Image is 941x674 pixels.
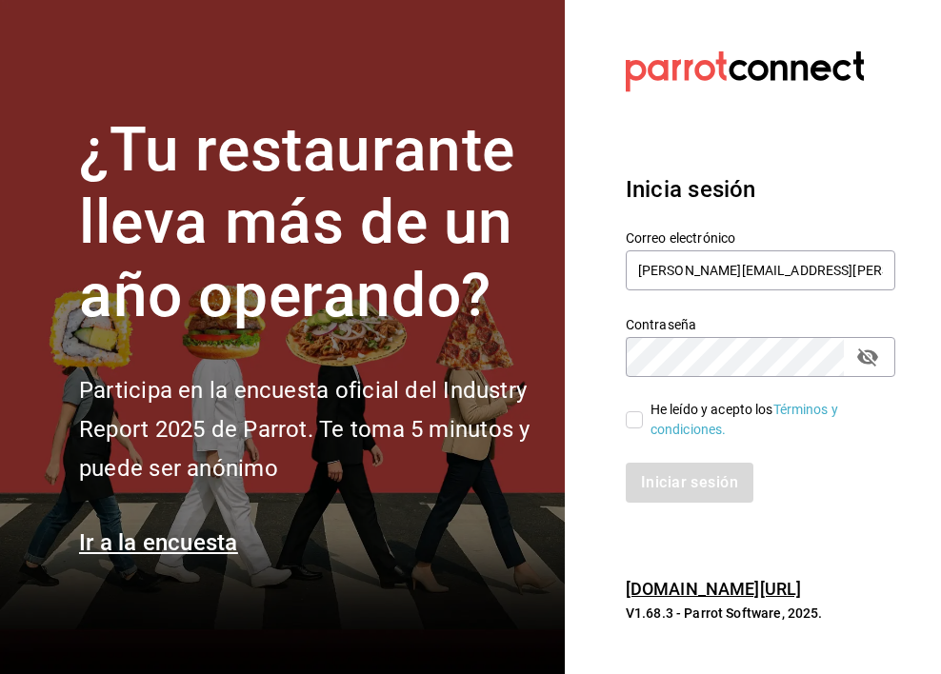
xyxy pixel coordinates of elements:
[626,317,895,330] label: Contraseña
[79,371,542,487] h2: Participa en la encuesta oficial del Industry Report 2025 de Parrot. Te toma 5 minutos y puede se...
[79,114,542,333] h1: ¿Tu restaurante lleva más de un año operando?
[626,250,895,290] input: Ingresa tu correo electrónico
[79,529,238,556] a: Ir a la encuesta
[626,604,895,623] p: V1.68.3 - Parrot Software, 2025.
[626,230,895,244] label: Correo electrónico
[626,172,895,207] h3: Inicia sesión
[626,579,801,599] a: [DOMAIN_NAME][URL]
[851,341,884,373] button: passwordField
[651,400,880,440] div: He leído y acepto los
[651,402,838,437] a: Términos y condiciones.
